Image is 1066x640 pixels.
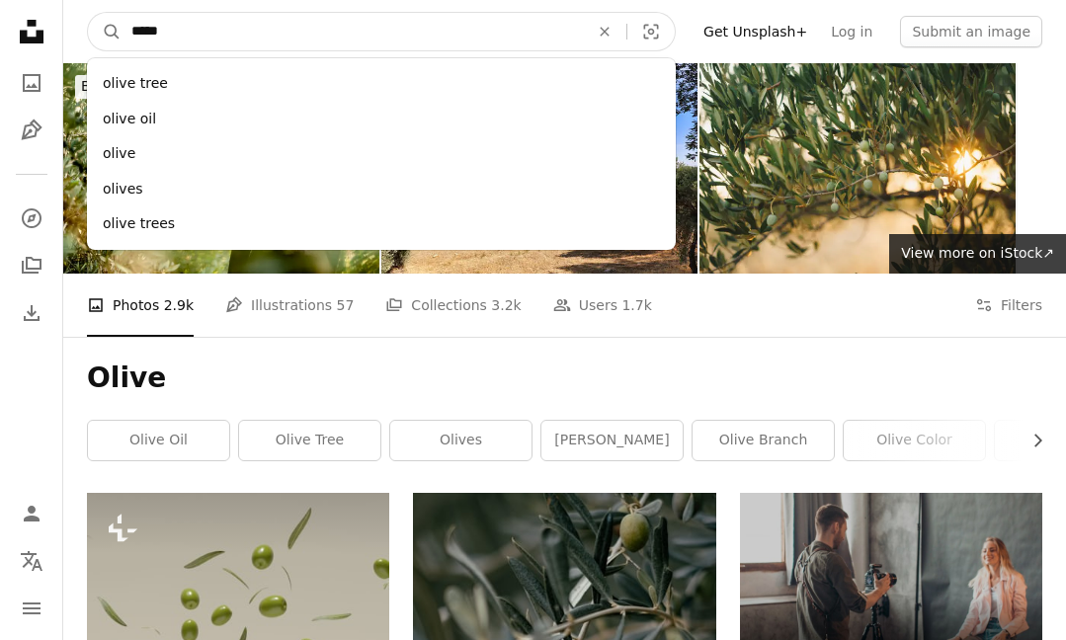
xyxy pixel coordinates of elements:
button: Menu [12,589,51,628]
button: scroll list to the right [1020,421,1042,460]
div: olive tree [87,66,676,102]
div: 20% off at iStock ↗ [75,75,461,99]
button: Language [12,541,51,581]
a: Collections 3.2k [385,274,521,337]
button: Filters [975,274,1042,337]
img: Senior man handpicking ripe olives from olive tree [63,63,379,274]
a: Photos [12,63,51,103]
button: Submit an image [900,16,1042,47]
a: olive color [844,421,985,460]
span: 1.7k [621,294,651,316]
span: Browse premium images on iStock | [81,78,325,94]
a: Illustrations 57 [225,274,354,337]
a: Browse premium images on iStock|20% off at iStock↗ [63,63,473,111]
button: Clear [583,13,626,50]
form: Find visuals sitewide [87,12,676,51]
h1: Olive [87,360,1042,396]
a: Home — Unsplash [12,12,51,55]
a: olive branch [693,421,834,460]
a: Log in / Sign up [12,494,51,533]
div: olives [87,172,676,207]
a: Download History [12,293,51,333]
div: olive trees [87,206,676,242]
a: olive tree [239,421,380,460]
button: Visual search [627,13,675,50]
a: Users 1.7k [553,274,652,337]
span: View more on iStock ↗ [901,245,1054,261]
a: Explore [12,199,51,238]
a: Collections [12,246,51,285]
img: Branches with the fruits of the olive tree olives stock photo [699,63,1016,274]
div: olive [87,136,676,172]
a: Get Unsplash+ [692,16,819,47]
a: Log in [819,16,884,47]
button: Search Unsplash [88,13,122,50]
a: Illustrations [12,111,51,150]
a: olive oil [88,421,229,460]
div: olive oil [87,102,676,137]
span: 57 [337,294,355,316]
a: [PERSON_NAME] [541,421,683,460]
a: olives [390,421,532,460]
span: 3.2k [491,294,521,316]
a: View more on iStock↗ [889,234,1066,274]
